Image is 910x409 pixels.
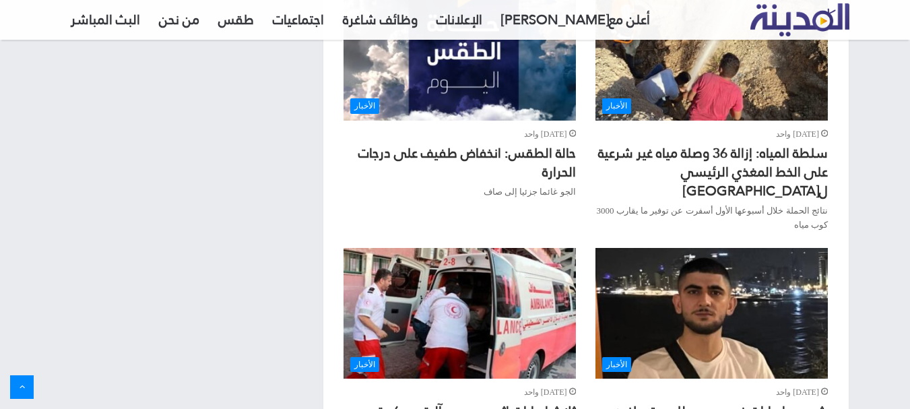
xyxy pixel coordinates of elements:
a: حالة الطقس: انخفاض طفيف على درجات الحرارة [358,140,576,185]
span: [DATE] واحد [776,385,828,400]
a: شهيد وإصابات في هجوم للمستوطنين على بلدة عقربا [595,248,827,379]
a: سلطة المياه: إزالة 36 وصلة مياه غير شرعية على الخط المغذي الرئيسي ل[GEOGRAPHIC_DATA] [598,140,828,203]
img: تلفزيون المدينة [750,3,849,36]
a: تلفزيون المدينة [750,4,849,37]
a: ثلاث إصابات إثر دعسهم بآلية عسكرية للاحتلال في جنين [344,248,575,379]
span: [DATE] واحد [524,385,576,400]
span: الأخبار [602,357,631,372]
img: صورة شهيد وإصابات في هجوم للمستوطنين على بلدة عقربا [595,248,827,379]
span: الأخبار [350,357,379,372]
img: صورة ثلاث إصابات إثر دعسهم بآلية عسكرية للاحتلال في جنين [344,248,575,379]
span: الأخبار [350,98,379,113]
p: نتائج الحملة خلال أسبوعها الأول أسفرت عن توفير ما يقارب 3000 كوب مياه [595,203,827,232]
p: الجو غائما جزئيا إلى صاف [344,185,575,199]
span: [DATE] واحد [776,127,828,141]
span: [DATE] واحد [524,127,576,141]
span: الأخبار [602,98,631,113]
